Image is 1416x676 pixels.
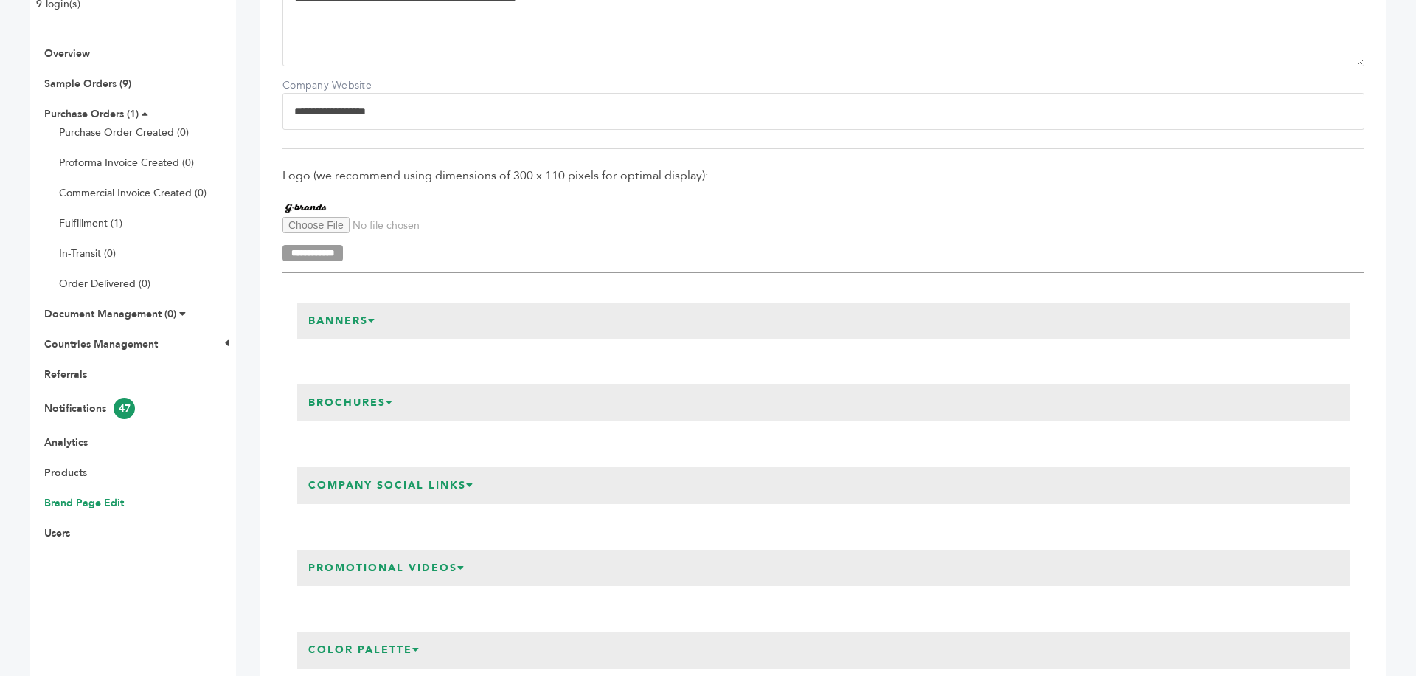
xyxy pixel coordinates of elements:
h3: Promotional Videos [297,550,476,587]
a: Purchase Order Created (0) [59,125,189,139]
a: Purchase Orders (1) [44,107,139,121]
a: Commercial Invoice Created (0) [59,186,206,200]
a: Overview [44,46,90,61]
a: Countries Management [44,337,158,351]
img: G-Brands [282,201,327,217]
a: Document Management (0) [44,307,176,321]
a: Notifications47 [44,401,135,415]
a: Users [44,526,70,540]
h3: Brochures [297,384,405,421]
h3: Banners [297,303,387,339]
a: Sample Orders (9) [44,77,131,91]
label: Company Website [282,78,386,93]
a: Brand Page Edit [44,496,124,510]
a: Proforma Invoice Created (0) [59,156,194,170]
a: Fulfillment (1) [59,216,122,230]
a: Products [44,466,87,480]
h3: Color Palette [297,632,431,669]
span: Logo (we recommend using dimensions of 300 x 110 pixels for optimal display): [282,168,1364,184]
span: 47 [114,398,135,419]
a: Analytics [44,435,88,449]
a: In-Transit (0) [59,246,116,261]
a: Referrals [44,368,87,382]
a: Order Delivered (0) [59,277,150,291]
h3: Company Social Links [297,467,485,504]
